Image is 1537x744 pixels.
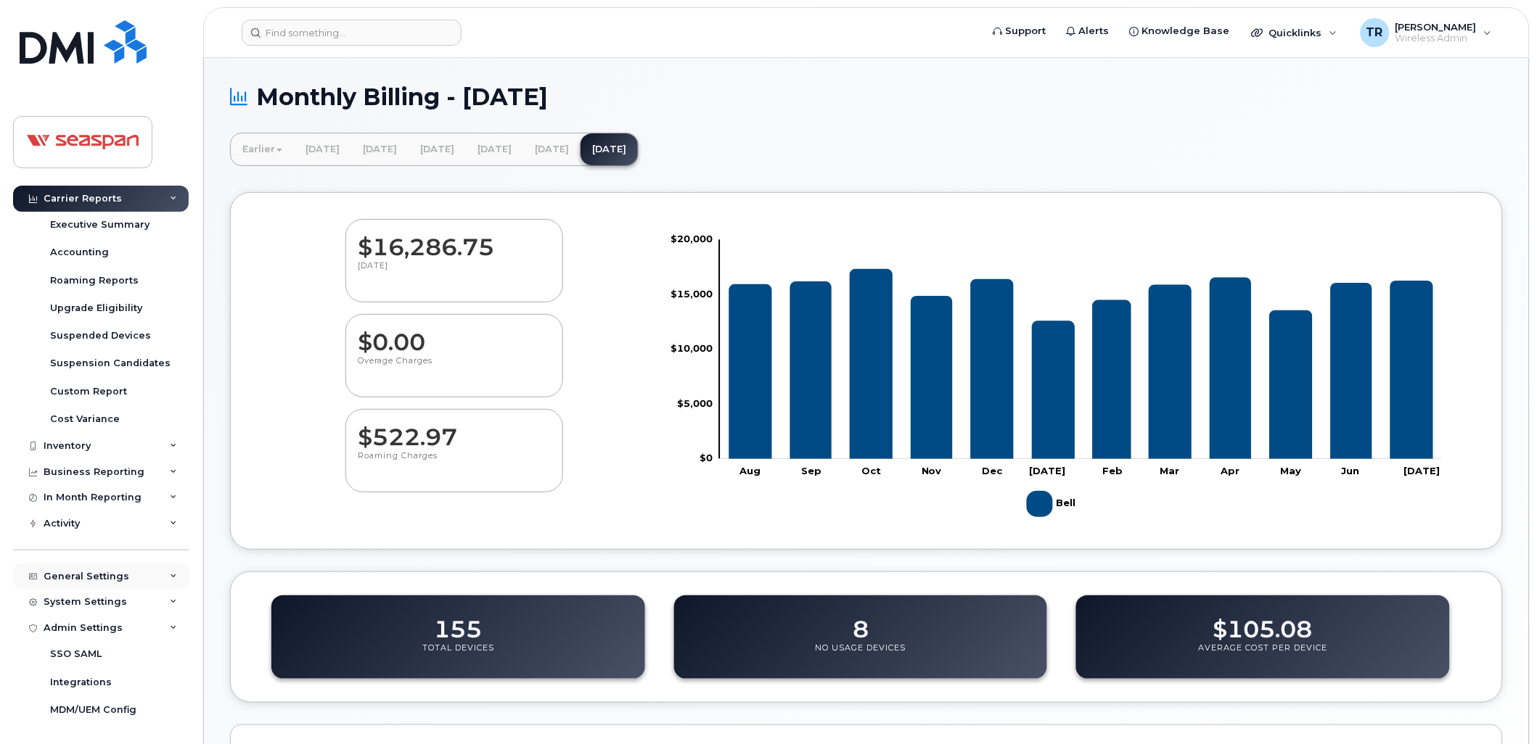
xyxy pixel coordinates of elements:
tspan: Aug [739,465,761,476]
p: Overage Charges [358,355,551,381]
p: Total Devices [422,642,494,669]
dd: $16,286.75 [358,220,551,260]
tspan: Sep [802,465,822,476]
a: [DATE] [409,133,466,165]
tspan: [DATE] [1030,465,1066,476]
p: No Usage Devices [816,642,906,669]
dd: 8 [853,602,869,642]
tspan: Dec [983,465,1004,476]
a: [DATE] [523,133,581,165]
a: [DATE] [294,133,351,165]
tspan: Nov [922,465,942,476]
a: [DATE] [581,133,638,165]
tspan: May [1281,465,1302,476]
a: [DATE] [466,133,523,165]
dd: 155 [434,602,482,642]
tspan: $5,000 [677,397,713,409]
tspan: $20,000 [671,233,713,244]
g: Bell [729,269,1434,459]
dd: $0.00 [358,315,551,355]
tspan: $10,000 [671,342,713,354]
tspan: Oct [862,465,882,476]
p: Roaming Charges [358,450,551,476]
dd: $105.08 [1213,602,1313,642]
a: [DATE] [351,133,409,165]
p: Average Cost Per Device [1199,642,1328,669]
tspan: $15,000 [671,288,713,299]
g: Bell [1027,485,1079,523]
tspan: Mar [1160,465,1180,476]
tspan: Apr [1221,465,1240,476]
tspan: Feb [1103,465,1123,476]
h1: Monthly Billing - [DATE] [230,84,1503,109]
a: Earlier [231,133,294,165]
g: Chart [671,233,1443,523]
tspan: [DATE] [1405,465,1441,476]
tspan: Jun [1342,465,1360,476]
g: Legend [1027,485,1079,523]
dd: $522.97 [358,410,551,450]
p: [DATE] [358,260,551,286]
tspan: $0 [700,452,713,463]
